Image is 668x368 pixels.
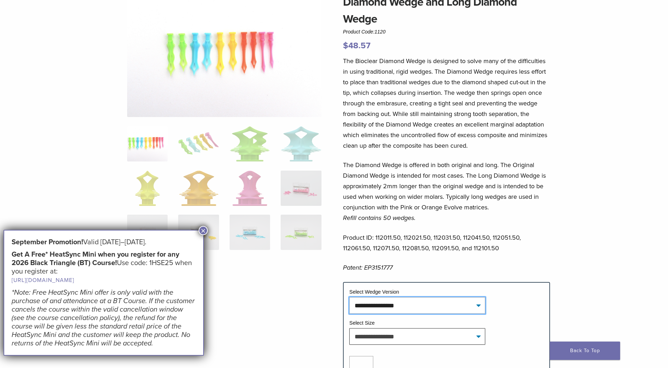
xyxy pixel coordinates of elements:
img: Diamond Wedge and Long Diamond Wedge - Image 4 [281,126,321,161]
img: Diamond Wedge and Long Diamond Wedge - Image 2 [178,126,219,161]
a: Back To Top [550,342,620,360]
img: DSC_0187_v3-1920x1218-1-324x324.png [127,126,168,161]
label: Select Wedge Version [349,289,399,295]
h5: Use code: 1HSE25 when you register at: [12,250,196,284]
img: Diamond Wedge and Long Diamond Wedge - Image 10 [178,215,219,250]
img: Diamond Wedge and Long Diamond Wedge - Image 11 [230,215,270,250]
span: Product Code: [343,29,386,35]
bdi: 48.57 [343,41,370,51]
button: Close [199,226,208,235]
p: The Diamond Wedge is offered in both original and long. The Original Diamond Wedge is intended fo... [343,160,550,223]
img: Diamond Wedge and Long Diamond Wedge - Image 5 [135,171,160,206]
img: Diamond Wedge and Long Diamond Wedge - Image 3 [230,126,270,161]
img: Diamond Wedge and Long Diamond Wedge - Image 7 [232,171,267,206]
p: Product ID: 112011.50, 112021.50, 112031.50, 112041.50, 112051.50, 112061.50, 112071.50, 112081.5... [343,232,550,253]
em: Patent: EP3151777 [343,264,393,271]
label: Select Size [349,320,375,326]
a: [URL][DOMAIN_NAME] [12,277,74,284]
em: *Note: Free HeatSync Mini offer is only valid with the purchase of and attendance at a BT Course.... [12,288,195,348]
span: $ [343,41,348,51]
strong: Get A Free* HeatSync Mini when you register for any 2026 Black Triangle (BT) Course! [12,250,179,267]
em: Refill contains 50 wedges. [343,214,416,222]
img: Diamond Wedge and Long Diamond Wedge - Image 8 [281,171,321,206]
h5: Valid [DATE]–[DATE]. [12,238,196,246]
img: Diamond Wedge and Long Diamond Wedge - Image 6 [179,171,218,206]
span: 1120 [375,29,386,35]
strong: September Promotion! [12,238,83,246]
img: Diamond Wedge and Long Diamond Wedge - Image 9 [127,215,168,250]
p: The Bioclear Diamond Wedge is designed to solve many of the difficulties in using traditional, ri... [343,56,550,151]
img: Diamond Wedge and Long Diamond Wedge - Image 12 [281,215,321,250]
